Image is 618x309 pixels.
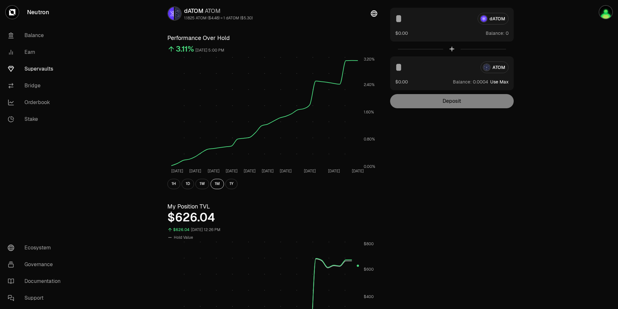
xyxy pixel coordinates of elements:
[174,235,193,240] span: Hold Value
[182,179,194,189] button: 1D
[184,15,253,21] div: 1.1825 ATOM ($4.48) = 1 dATOM ($5.30)
[205,7,220,14] span: ATOM
[364,57,375,62] tspan: 3.20%
[3,77,70,94] a: Bridge
[3,290,70,306] a: Support
[364,294,374,299] tspan: $400
[175,7,181,20] img: ATOM Logo
[3,111,70,128] a: Stake
[225,179,238,189] button: 1Y
[190,169,201,174] tspan: [DATE]
[3,273,70,290] a: Documentation
[453,79,472,85] span: Balance:
[3,94,70,111] a: Orderbook
[364,110,374,115] tspan: 1.60%
[171,169,183,174] tspan: [DATE]
[395,30,408,36] button: $0.00
[328,169,340,174] tspan: [DATE]
[280,169,292,174] tspan: [DATE]
[364,82,375,87] tspan: 2.40%
[195,179,209,189] button: 1W
[176,44,194,54] div: 3.11%
[173,226,190,234] div: $626.04
[352,169,364,174] tspan: [DATE]
[211,179,224,189] button: 1M
[168,7,174,20] img: dATOM Logo
[486,30,504,36] span: Balance:
[3,44,70,61] a: Earn
[226,169,238,174] tspan: [DATE]
[195,47,224,54] div: [DATE] 5:00 PM
[3,27,70,44] a: Balance
[167,202,377,211] h3: My Position TVL
[184,6,253,15] div: dATOM
[208,169,220,174] tspan: [DATE]
[364,164,375,169] tspan: 0.00%
[364,267,374,272] tspan: $600
[3,239,70,256] a: Ecosystem
[191,226,220,234] div: [DATE] 12:26 PM
[490,79,509,85] button: Use Max
[364,241,374,246] tspan: $800
[3,256,70,273] a: Governance
[167,179,180,189] button: 1H
[244,169,256,174] tspan: [DATE]
[3,61,70,77] a: Supervaults
[167,34,377,43] h3: Performance Over Hold
[304,169,316,174] tspan: [DATE]
[364,137,375,142] tspan: 0.80%
[599,6,612,19] img: OG Cosmos
[167,211,377,224] div: $626.04
[395,78,408,85] button: $0.00
[262,169,274,174] tspan: [DATE]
